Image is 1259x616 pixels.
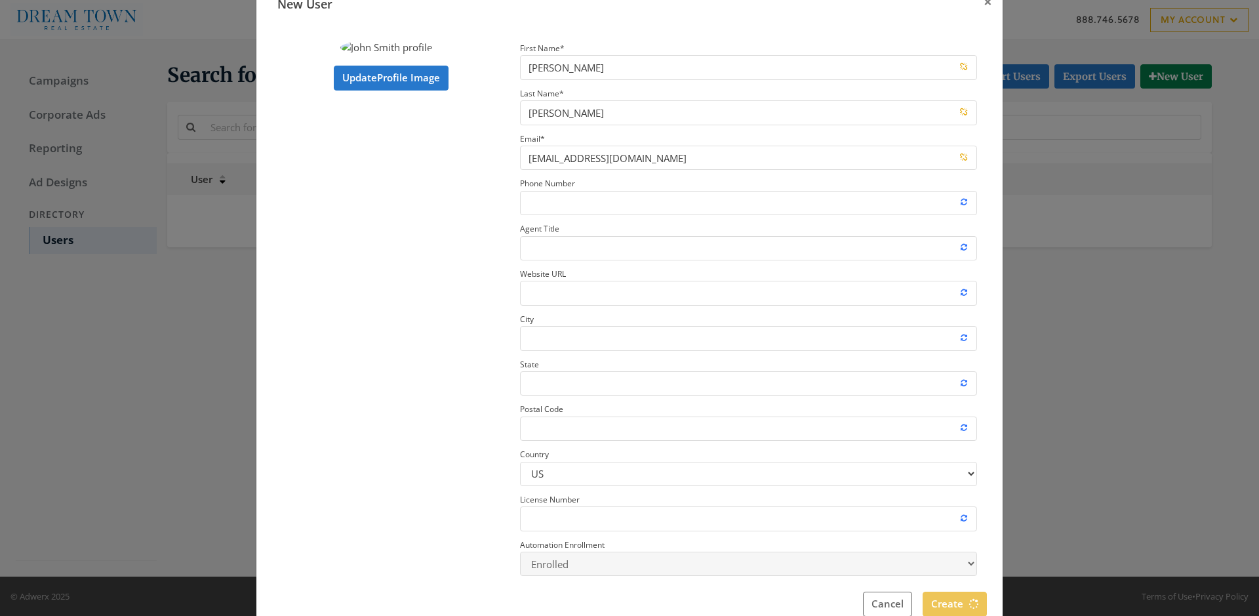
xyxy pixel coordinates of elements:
[520,191,977,215] input: Phone Number
[520,236,977,260] input: Agent Title
[520,133,545,144] small: Email *
[520,539,605,550] small: Automation Enrollment
[520,326,977,350] input: City
[520,417,977,441] input: Postal Code
[520,314,534,325] small: City
[520,223,559,234] small: Agent Title
[520,281,977,305] input: Website URL
[520,552,977,576] select: Automation Enrollment
[340,40,432,55] img: John Smith profile
[520,403,563,415] small: Postal Code
[520,371,977,396] input: State
[520,178,575,189] small: Phone Number
[863,592,912,616] button: Cancel
[923,592,987,616] button: Create
[520,462,977,486] select: Country
[520,88,564,99] small: Last Name *
[520,494,580,505] small: License Number
[520,359,539,370] small: State
[520,506,977,531] input: License Number
[520,43,565,54] small: First Name *
[520,55,977,79] input: First Name*
[520,146,977,170] input: Email*
[334,66,449,90] label: Update Profile Image
[520,100,977,125] input: Last Name*
[520,449,549,460] small: Country
[520,268,566,279] small: Website URL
